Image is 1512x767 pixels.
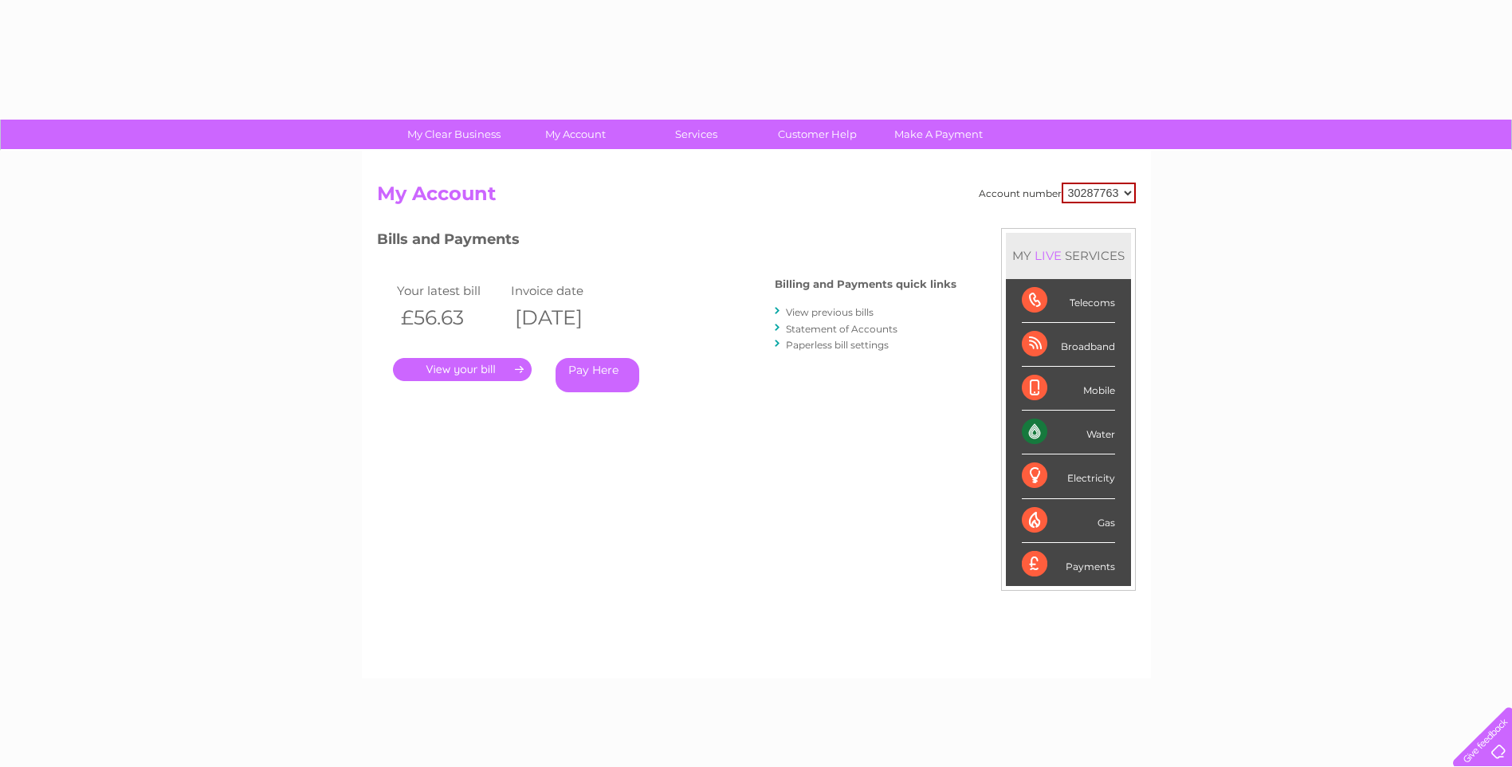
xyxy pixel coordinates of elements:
a: Customer Help [752,120,883,149]
div: Mobile [1022,367,1115,411]
th: [DATE] [507,301,622,334]
a: Paperless bill settings [786,339,889,351]
a: My Clear Business [388,120,520,149]
h3: Bills and Payments [377,228,956,256]
div: LIVE [1031,248,1065,263]
h2: My Account [377,183,1136,213]
div: Water [1022,411,1115,454]
div: Broadband [1022,323,1115,367]
a: View previous bills [786,306,874,318]
div: Gas [1022,499,1115,543]
h4: Billing and Payments quick links [775,278,956,290]
div: Telecoms [1022,279,1115,323]
td: Invoice date [507,280,622,301]
div: MY SERVICES [1006,233,1131,278]
a: Statement of Accounts [786,323,897,335]
a: . [393,358,532,381]
a: Services [630,120,762,149]
div: Account number [979,183,1136,203]
div: Electricity [1022,454,1115,498]
a: Pay Here [556,358,639,392]
a: Make A Payment [873,120,1004,149]
th: £56.63 [393,301,508,334]
div: Payments [1022,543,1115,586]
a: My Account [509,120,641,149]
td: Your latest bill [393,280,508,301]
